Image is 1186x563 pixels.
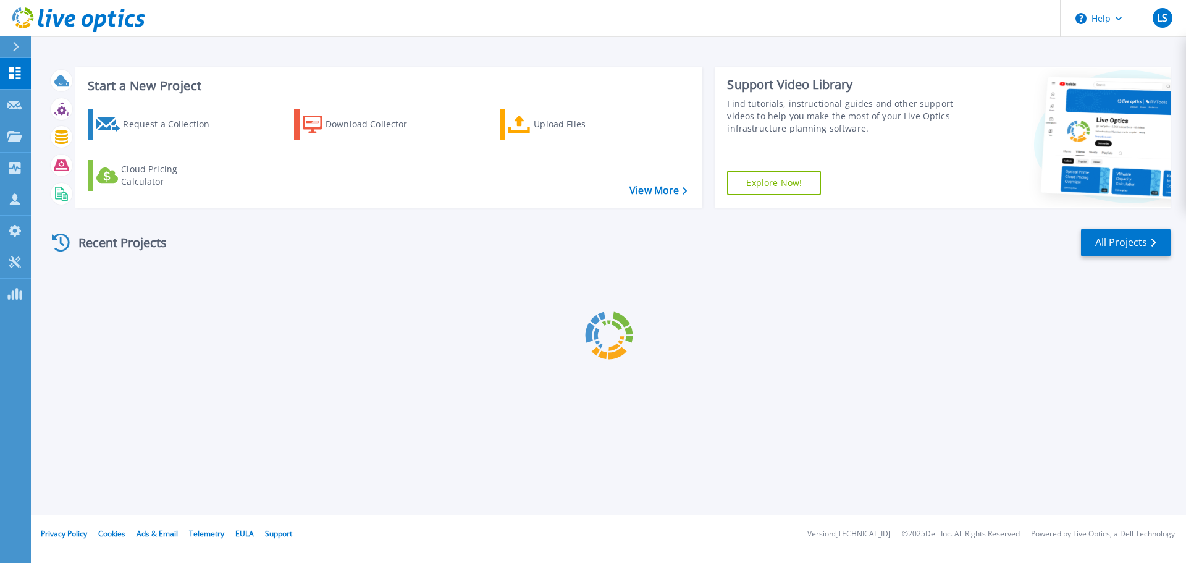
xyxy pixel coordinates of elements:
span: LS [1157,13,1167,23]
a: Explore Now! [727,171,821,195]
div: Request a Collection [123,112,222,137]
h3: Start a New Project [88,79,687,93]
div: Recent Projects [48,227,183,258]
a: Request a Collection [88,109,225,140]
a: Privacy Policy [41,528,87,539]
div: Download Collector [326,112,424,137]
div: Support Video Library [727,77,959,93]
li: © 2025 Dell Inc. All Rights Reserved [902,530,1020,538]
a: Cloud Pricing Calculator [88,160,225,191]
li: Powered by Live Optics, a Dell Technology [1031,530,1175,538]
a: Cookies [98,528,125,539]
a: Download Collector [294,109,432,140]
a: View More [629,185,687,197]
a: Support [265,528,292,539]
a: Ads & Email [137,528,178,539]
a: Telemetry [189,528,224,539]
div: Upload Files [534,112,633,137]
a: EULA [235,528,254,539]
a: All Projects [1081,229,1171,256]
div: Cloud Pricing Calculator [121,163,220,188]
li: Version: [TECHNICAL_ID] [807,530,891,538]
a: Upload Files [500,109,637,140]
div: Find tutorials, instructional guides and other support videos to help you make the most of your L... [727,98,959,135]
